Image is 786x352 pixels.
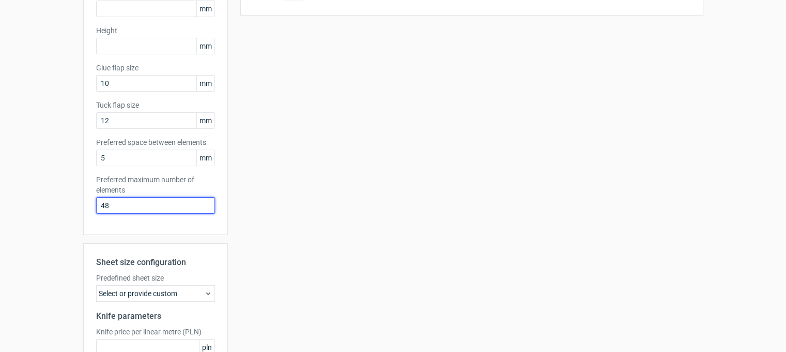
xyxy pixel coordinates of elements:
div: Select or provide custom [96,285,215,302]
label: Preferred space between elements [96,137,215,148]
label: Preferred maximum number of elements [96,174,215,195]
label: Predefined sheet size [96,273,215,283]
span: mm [196,76,214,91]
span: mm [196,150,214,166]
h2: Knife parameters [96,310,215,322]
label: Glue flap size [96,63,215,73]
span: mm [196,113,214,128]
h2: Sheet size configuration [96,256,215,269]
label: Tuck flap size [96,100,215,110]
label: Height [96,25,215,36]
span: mm [196,38,214,54]
span: mm [196,1,214,17]
label: Knife price per linear metre (PLN) [96,327,215,337]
